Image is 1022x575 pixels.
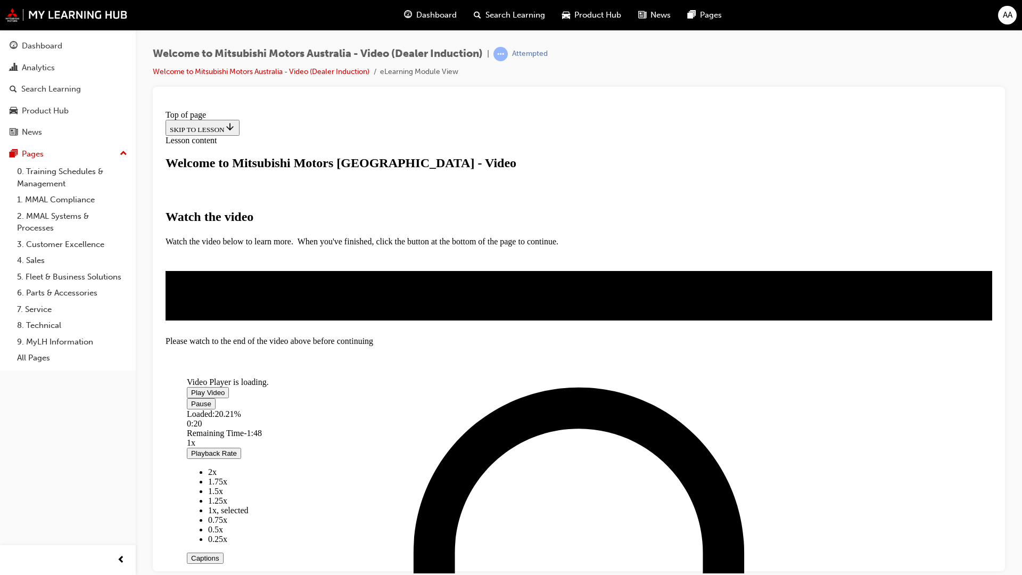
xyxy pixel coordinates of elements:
[487,48,489,60] span: |
[4,30,55,39] span: Lesson content
[4,34,131,144] button: DashboardAnalyticsSearch LearningProduct HubNews
[10,63,18,73] span: chart-icon
[485,9,545,21] span: Search Learning
[998,6,1017,24] button: AA
[404,9,412,22] span: guage-icon
[10,128,18,137] span: news-icon
[153,67,369,76] a: Welcome to Mitsubishi Motors Australia - Video (Dealer Induction)
[630,4,679,26] a: news-iconNews
[153,48,483,60] span: Welcome to Mitsubishi Motors Australia - Video (Dealer Induction)
[26,190,810,190] div: Video player
[13,192,131,208] a: 1. MMAL Compliance
[4,104,92,118] strong: Watch the video
[13,269,131,285] a: 5. Fleet & Business Solutions
[416,9,457,21] span: Dashboard
[22,126,42,138] div: News
[4,231,831,240] div: Please watch to the end of the video above before continuing
[638,9,646,22] span: news-icon
[13,163,131,192] a: 0. Training Schedules & Management
[380,66,458,78] li: eLearning Module View
[554,4,630,26] a: car-iconProduct Hub
[4,14,78,30] button: SKIP TO LESSON
[4,144,131,164] button: Pages
[4,131,831,141] p: Watch the video below to learn more. When you've finished, click the button at the bottom of the ...
[10,42,18,51] span: guage-icon
[13,334,131,350] a: 9. MyLH Information
[10,150,18,159] span: pages-icon
[13,252,131,269] a: 4. Sales
[13,301,131,318] a: 7. Service
[4,36,131,56] a: Dashboard
[395,4,465,26] a: guage-iconDashboard
[574,9,621,21] span: Product Hub
[4,58,131,78] a: Analytics
[465,4,554,26] a: search-iconSearch Learning
[21,83,81,95] div: Search Learning
[22,105,69,117] div: Product Hub
[13,236,131,253] a: 3. Customer Excellence
[10,85,17,94] span: search-icon
[474,9,481,22] span: search-icon
[13,208,131,236] a: 2. MMAL Systems & Processes
[10,106,18,116] span: car-icon
[120,147,127,161] span: up-icon
[1003,9,1012,21] span: AA
[700,9,722,21] span: Pages
[688,9,696,22] span: pages-icon
[13,317,131,334] a: 8. Technical
[650,9,671,21] span: News
[4,101,131,121] a: Product Hub
[4,50,831,64] h1: Welcome to Mitsubishi Motors [GEOGRAPHIC_DATA] - Video
[679,4,730,26] a: pages-iconPages
[22,40,62,52] div: Dashboard
[9,20,74,28] span: SKIP TO LESSON
[562,9,570,22] span: car-icon
[512,49,548,59] div: Attempted
[117,554,125,567] span: prev-icon
[13,285,131,301] a: 6. Parts & Accessories
[4,4,831,14] div: Top of page
[22,62,55,74] div: Analytics
[13,350,131,366] a: All Pages
[4,79,131,99] a: Search Learning
[4,122,131,142] a: News
[22,148,44,160] div: Pages
[493,47,508,61] span: learningRecordVerb_ATTEMPT-icon
[5,8,128,22] img: mmal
